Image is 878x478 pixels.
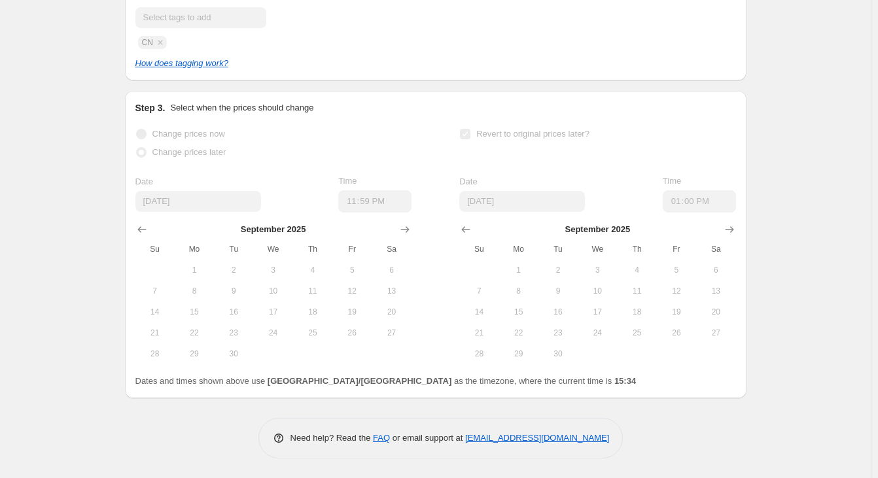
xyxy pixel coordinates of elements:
span: Need help? Read the [290,433,374,443]
input: 10/1/2025 [135,191,261,212]
button: Thursday September 4 2025 [617,260,656,281]
span: 16 [544,307,572,317]
th: Wednesday [253,239,292,260]
span: 23 [219,328,248,338]
button: Thursday September 4 2025 [293,260,332,281]
button: Monday September 8 2025 [499,281,538,301]
span: 24 [583,328,612,338]
span: 12 [662,286,691,296]
button: Sunday September 21 2025 [135,322,175,343]
button: Show previous month, August 2025 [133,220,151,239]
span: 3 [258,265,287,275]
span: 25 [622,328,651,338]
span: Change prices now [152,129,225,139]
button: Wednesday September 24 2025 [578,322,617,343]
input: 12:00 [663,190,736,213]
input: 10/1/2025 [459,191,585,212]
span: Sa [701,244,730,254]
span: 1 [504,265,533,275]
span: 2 [544,265,572,275]
span: 17 [258,307,287,317]
span: 28 [465,349,493,359]
button: Tuesday September 2 2025 [214,260,253,281]
span: 25 [298,328,327,338]
button: Monday September 29 2025 [499,343,538,364]
button: Monday September 22 2025 [499,322,538,343]
span: Mo [180,244,209,254]
button: Sunday September 28 2025 [459,343,499,364]
span: Change prices later [152,147,226,157]
span: 21 [465,328,493,338]
span: Fr [662,244,691,254]
span: 7 [465,286,493,296]
button: Thursday September 18 2025 [617,301,656,322]
button: Saturday September 13 2025 [696,281,735,301]
span: 29 [504,349,533,359]
span: or email support at [390,433,465,443]
span: Revert to original prices later? [476,129,589,139]
button: Saturday September 27 2025 [372,322,411,343]
button: Saturday September 6 2025 [696,260,735,281]
button: Monday September 1 2025 [175,260,214,281]
button: Thursday September 18 2025 [293,301,332,322]
th: Saturday [372,239,411,260]
span: Su [465,244,493,254]
span: 26 [662,328,691,338]
button: Saturday September 13 2025 [372,281,411,301]
span: 12 [338,286,366,296]
button: Wednesday September 3 2025 [578,260,617,281]
a: How does tagging work? [135,58,228,68]
span: 15 [504,307,533,317]
span: Th [298,244,327,254]
span: Time [338,176,357,186]
button: Saturday September 6 2025 [372,260,411,281]
span: 27 [377,328,406,338]
input: 12:00 [338,190,412,213]
button: Tuesday September 16 2025 [214,301,253,322]
span: 5 [338,265,366,275]
button: Wednesday September 24 2025 [253,322,292,343]
span: 8 [504,286,533,296]
button: Thursday September 25 2025 [293,322,332,343]
button: Sunday September 14 2025 [135,301,175,322]
button: Sunday September 7 2025 [135,281,175,301]
th: Thursday [293,239,332,260]
button: Sunday September 21 2025 [459,322,499,343]
button: Thursday September 11 2025 [617,281,656,301]
span: 1 [180,265,209,275]
span: 26 [338,328,366,338]
button: Friday September 12 2025 [657,281,696,301]
th: Monday [499,239,538,260]
button: Thursday September 11 2025 [293,281,332,301]
button: Friday September 26 2025 [332,322,372,343]
button: Show previous month, August 2025 [457,220,475,239]
span: 18 [298,307,327,317]
a: [EMAIL_ADDRESS][DOMAIN_NAME] [465,433,609,443]
span: 20 [701,307,730,317]
button: Saturday September 20 2025 [372,301,411,322]
button: Monday September 15 2025 [175,301,214,322]
span: We [258,244,287,254]
span: Tu [544,244,572,254]
span: 30 [219,349,248,359]
span: Mo [504,244,533,254]
button: Monday September 22 2025 [175,322,214,343]
button: Tuesday September 23 2025 [214,322,253,343]
button: Sunday September 7 2025 [459,281,499,301]
th: Saturday [696,239,735,260]
span: 15 [180,307,209,317]
p: Select when the prices should change [170,101,313,114]
span: Date [459,177,477,186]
button: Tuesday September 23 2025 [538,322,578,343]
button: Tuesday September 2 2025 [538,260,578,281]
button: Wednesday September 17 2025 [578,301,617,322]
button: Saturday September 20 2025 [696,301,735,322]
button: Monday September 1 2025 [499,260,538,281]
button: Friday September 26 2025 [657,322,696,343]
span: Dates and times shown above use as the timezone, where the current time is [135,376,637,386]
button: Tuesday September 16 2025 [538,301,578,322]
button: Monday September 8 2025 [175,281,214,301]
span: 22 [180,328,209,338]
span: 4 [298,265,327,275]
